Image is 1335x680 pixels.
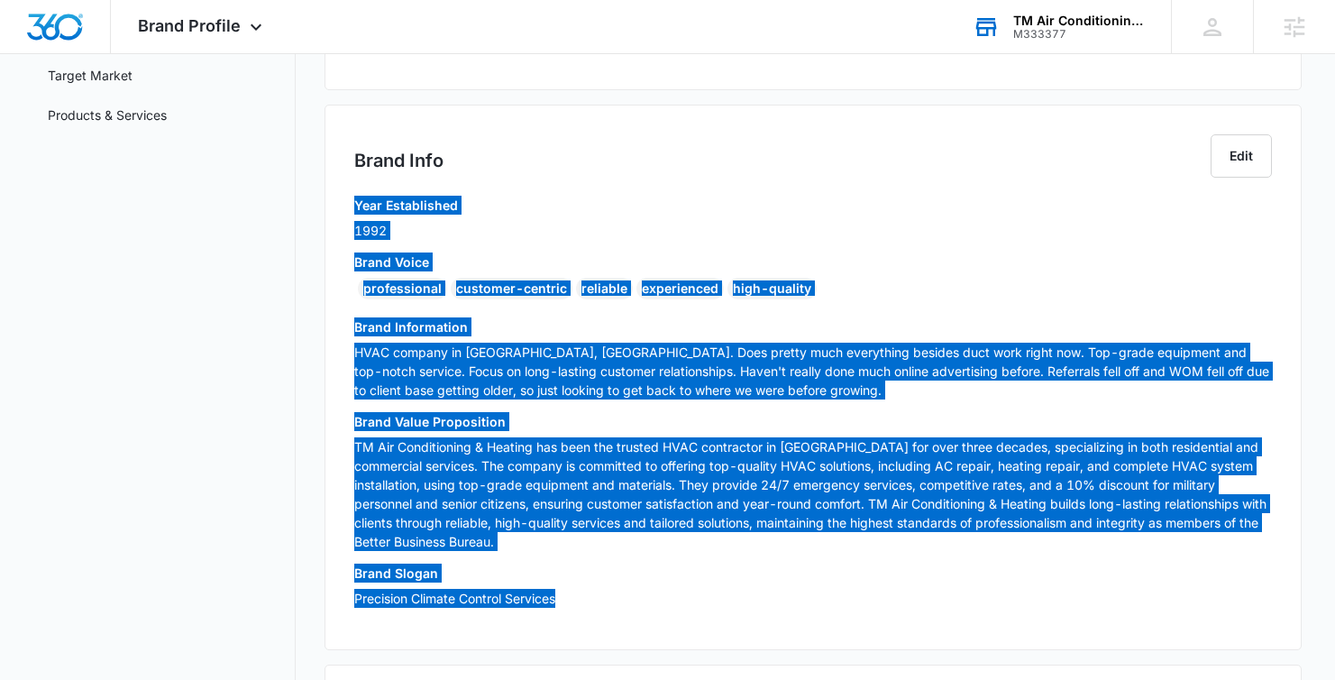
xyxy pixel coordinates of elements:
div: experienced [636,278,724,299]
p: TM Air Conditioning & Heating has been the trusted HVAC contractor in [GEOGRAPHIC_DATA] for over ... [354,437,1272,551]
h2: Brand Info [354,147,443,174]
a: Products & Services [48,106,167,124]
div: reliable [576,278,633,299]
div: high-quality [727,278,817,299]
h3: Brand Slogan [354,564,1272,583]
div: account id [1013,28,1145,41]
h3: Brand Information [354,317,1272,336]
p: HVAC company in [GEOGRAPHIC_DATA], [GEOGRAPHIC_DATA]. Does pretty much everything besides duct wo... [354,343,1272,400]
p: Precision Climate Control Services [354,589,1272,608]
div: customer-centric [451,278,572,299]
span: Brand Profile [138,16,241,35]
div: account name [1013,14,1145,28]
p: 1992 [354,221,458,240]
h3: Year Established [354,196,458,215]
h3: Brand Value Proposition [354,412,1272,431]
div: professional [358,278,447,299]
button: Edit [1211,134,1272,178]
h3: Brand Voice [354,253,1272,271]
a: Target Market [48,66,133,85]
